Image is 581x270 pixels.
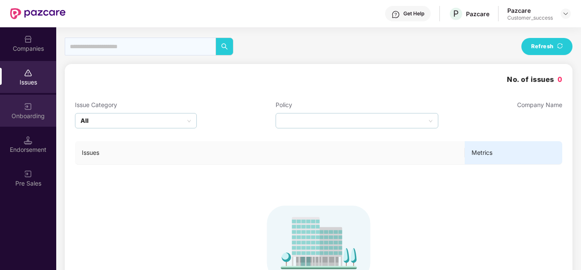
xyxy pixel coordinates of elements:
[429,119,433,123] span: down
[24,69,32,77] img: svg+xml;base64,PHN2ZyBpZD0iSXNzdWVzX2Rpc2FibGVkIiB4bWxucz0iaHR0cDovL3d3dy53My5vcmcvMjAwMC9zdmciIH...
[453,9,459,19] span: P
[24,170,32,178] img: svg+xml;base64,PHN2ZyB3aWR0aD0iMjAiIGhlaWdodD0iMjAiIHZpZXdCb3g9IjAgMCAyMCAyMCIgZmlsbD0ibm9uZSIgeG...
[562,10,569,17] img: svg+xml;base64,PHN2ZyBpZD0iRHJvcGRvd24tMzJ4MzIiIHhtbG5zPSJodHRwOi8vd3d3LnczLm9yZy8yMDAwL3N2ZyIgd2...
[466,10,489,18] div: Pazcare
[557,43,563,49] span: sync
[558,75,563,84] span: 0
[472,148,555,157] span: Metrics
[517,100,562,110] div: Company Name
[75,100,197,110] div: Issue Category
[24,102,32,111] img: svg+xml;base64,PHN2ZyB3aWR0aD0iMjAiIGhlaWdodD0iMjAiIHZpZXdCb3g9IjAgMCAyMCAyMCIgZmlsbD0ibm9uZSIgeG...
[507,74,562,85] h3: No. of issues
[507,6,553,15] div: Pazcare
[10,8,66,19] img: New Pazcare Logo
[24,35,32,44] img: svg+xml;base64,PHN2ZyBpZD0iQ29tcGFuaWVzIiB4bWxucz0iaHR0cDovL3d3dy53My5vcmcvMjAwMC9zdmciIHdpZHRoPS...
[75,141,465,165] th: Issues
[276,100,438,110] div: Policy
[521,38,572,55] button: Refreshsync
[403,10,424,17] div: Get Help
[187,119,191,123] span: down
[216,43,233,50] span: search
[216,38,233,55] button: search
[391,10,400,19] img: svg+xml;base64,PHN2ZyBpZD0iSGVscC0zMngzMiIgeG1sbnM9Imh0dHA6Ly93d3cudzMub3JnLzIwMDAvc3ZnIiB3aWR0aD...
[531,42,554,51] span: Refresh
[81,116,89,125] b: All
[24,136,32,145] img: svg+xml;base64,PHN2ZyB3aWR0aD0iMTQuNSIgaGVpZ2h0PSIxNC41IiB2aWV3Qm94PSIwIDAgMTYgMTYiIGZpbGw9Im5vbm...
[507,15,553,21] div: Customer_success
